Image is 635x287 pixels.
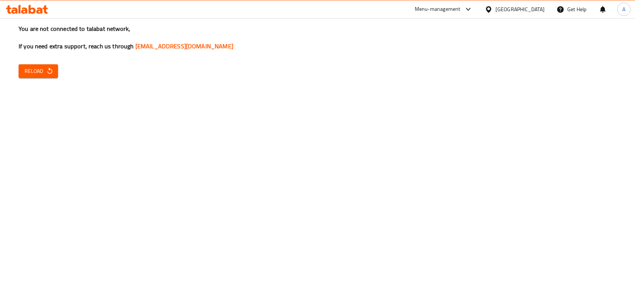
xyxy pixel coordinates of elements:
h3: You are not connected to talabat network, If you need extra support, reach us through [19,25,616,51]
div: Menu-management [415,5,461,14]
a: [EMAIL_ADDRESS][DOMAIN_NAME] [135,41,233,52]
span: Reload [25,67,52,76]
div: [GEOGRAPHIC_DATA] [496,5,545,13]
span: A [622,5,625,13]
button: Reload [19,64,58,78]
